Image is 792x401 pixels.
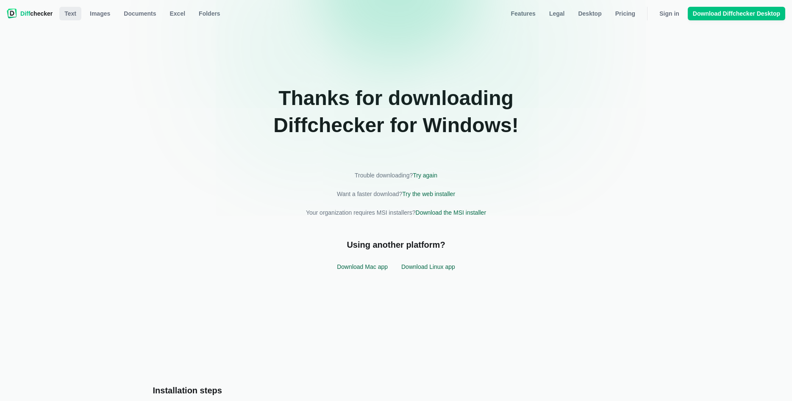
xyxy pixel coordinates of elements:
[429,263,443,270] span: linux
[248,85,545,149] h2: Thanks for downloading Diffchecker for !
[416,209,486,216] a: Download the MSI installer
[197,9,222,18] span: Folders
[88,9,112,18] span: Images
[119,7,161,20] a: Documents
[337,191,402,197] span: Want a faster download?
[614,9,637,18] span: Pricing
[153,239,639,257] h2: Using another platform?
[688,7,785,20] a: Download Diffchecker Desktop
[306,209,416,216] span: Your organization requires MSI installers?
[506,7,541,20] a: Features
[165,7,191,20] a: Excel
[355,172,413,179] span: Trouble downloading?
[59,7,81,20] a: Text
[610,7,640,20] a: Pricing
[658,9,681,18] span: Sign in
[547,9,567,18] span: Legal
[401,263,455,270] a: Download linux app
[63,9,78,18] span: Text
[422,114,511,136] span: windows
[168,9,187,18] span: Excel
[122,9,158,18] span: Documents
[544,7,570,20] a: Legal
[20,9,53,18] span: checker
[194,7,225,20] button: Folders
[691,9,782,18] span: Download Diffchecker Desktop
[85,7,115,20] a: Images
[509,9,537,18] span: Features
[573,7,606,20] a: Desktop
[7,7,53,20] a: Diffchecker
[576,9,603,18] span: Desktop
[402,191,455,197] a: Try the web installer
[365,263,376,270] span: mac
[20,10,30,17] span: Diff
[7,8,17,19] img: Diffchecker logo
[413,172,437,179] a: Try again
[337,263,388,270] a: Download mac app
[654,7,684,20] a: Sign in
